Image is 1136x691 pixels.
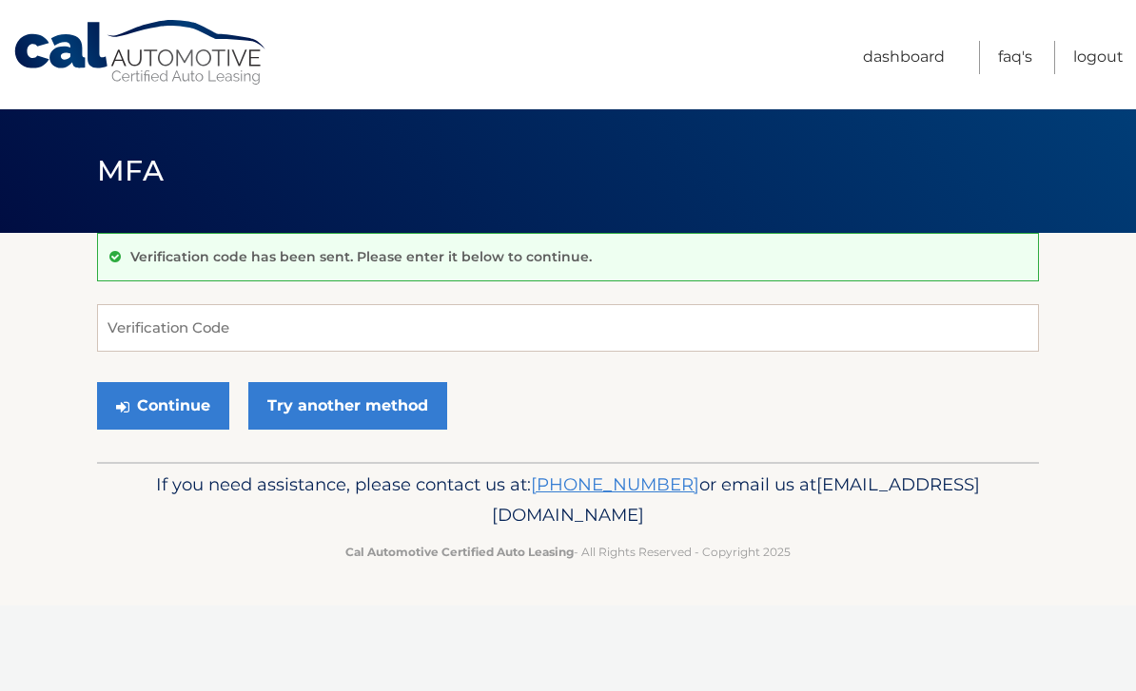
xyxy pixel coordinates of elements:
strong: Cal Automotive Certified Auto Leasing [345,545,574,559]
a: Logout [1073,41,1124,74]
p: - All Rights Reserved - Copyright 2025 [109,542,1027,562]
a: FAQ's [998,41,1032,74]
input: Verification Code [97,304,1039,352]
a: [PHONE_NUMBER] [531,473,699,495]
span: MFA [97,153,164,188]
a: Try another method [248,382,447,430]
button: Continue [97,382,229,430]
span: [EMAIL_ADDRESS][DOMAIN_NAME] [492,473,980,526]
a: Cal Automotive [12,19,269,86]
p: If you need assistance, please contact us at: or email us at [109,470,1027,530]
a: Dashboard [863,41,945,74]
p: Verification code has been sent. Please enter it below to continue. [130,248,592,265]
